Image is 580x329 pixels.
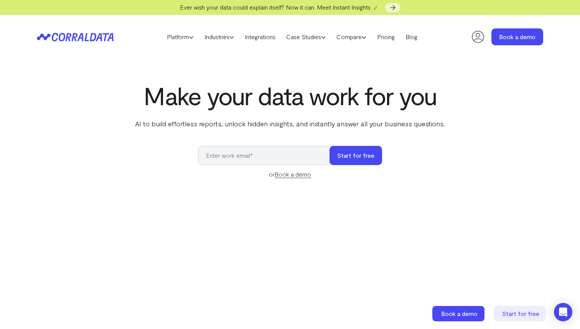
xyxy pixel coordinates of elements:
a: Book a demo [275,170,311,178]
a: Book a demo [432,306,486,321]
div: Open Intercom Messenger [554,303,572,321]
span: Book a demo [441,310,478,317]
a: Compare [331,31,372,43]
a: Blog [400,31,423,43]
a: Case Studies [281,31,331,43]
h1: Make your data work for you [133,82,447,109]
a: Industries [199,31,239,43]
div: or [198,170,382,179]
a: Pricing [372,31,400,43]
span: Start for free [502,310,539,317]
p: AI to build effortless reports, unlock hidden insights, and instantly answer all your business qu... [133,119,447,129]
a: Integrations [239,31,281,43]
a: Platform [161,31,199,43]
a: Book a demo [491,28,543,45]
input: Enter work email* [198,146,337,165]
a: Start for free [494,306,547,321]
button: Start for free [330,146,382,165]
span: Ever wish your data could explain itself? Now it can. Meet Instant Insights 🪄 [180,3,380,11]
